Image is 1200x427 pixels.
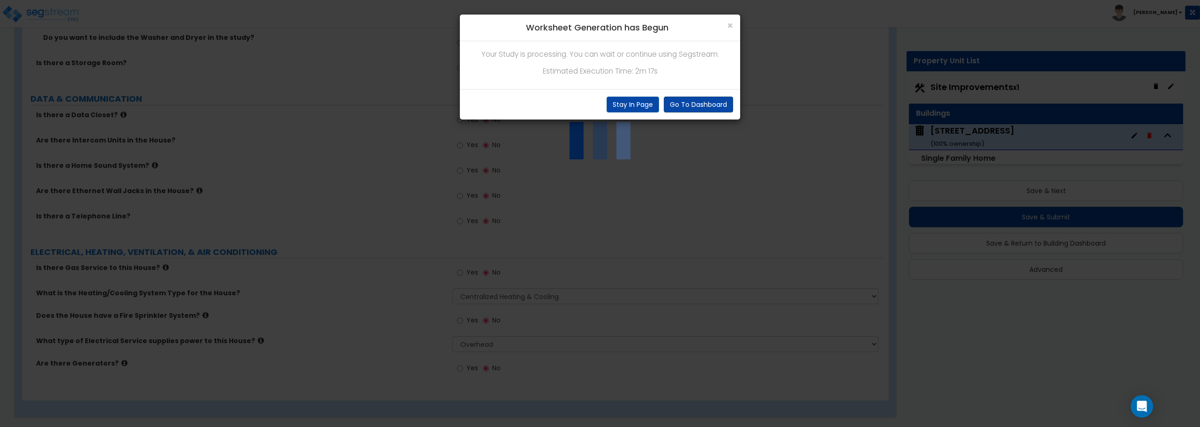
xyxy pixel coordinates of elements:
p: Estimated Execution Time: 2m 17s [467,65,733,77]
button: Go To Dashboard [664,97,733,112]
span: × [727,19,733,32]
button: Stay In Page [607,97,659,112]
h4: Worksheet Generation has Begun [467,22,733,34]
button: Close [727,21,733,30]
p: Your Study is processing. You can wait or continue using Segstream. [467,48,733,60]
div: Open Intercom Messenger [1131,395,1153,418]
